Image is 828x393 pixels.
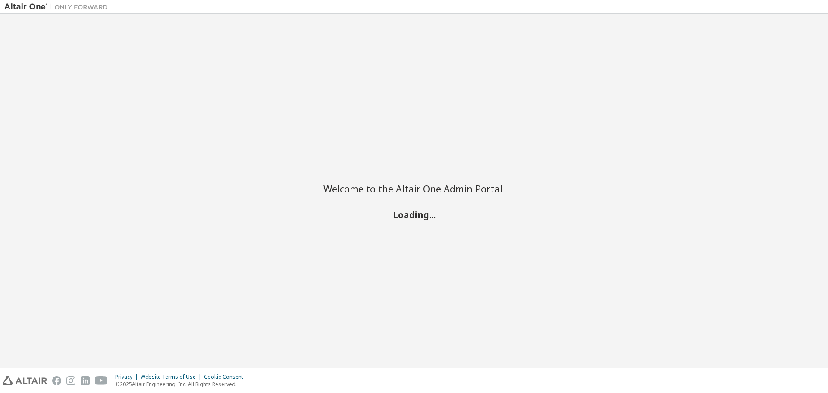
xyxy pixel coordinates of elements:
[115,374,141,380] div: Privacy
[66,376,75,385] img: instagram.svg
[4,3,112,11] img: Altair One
[115,380,248,388] p: © 2025 Altair Engineering, Inc. All Rights Reserved.
[204,374,248,380] div: Cookie Consent
[141,374,204,380] div: Website Terms of Use
[52,376,61,385] img: facebook.svg
[323,209,505,220] h2: Loading...
[3,376,47,385] img: altair_logo.svg
[323,182,505,195] h2: Welcome to the Altair One Admin Portal
[95,376,107,385] img: youtube.svg
[81,376,90,385] img: linkedin.svg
